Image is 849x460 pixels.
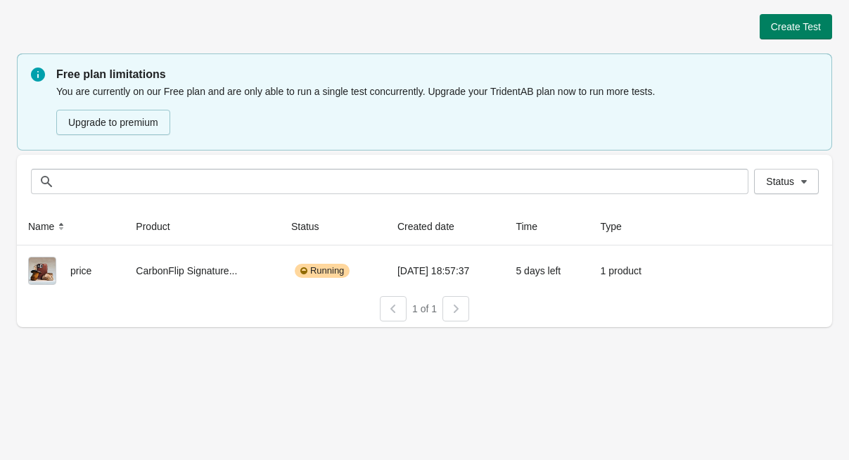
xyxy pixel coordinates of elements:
button: Product [130,214,189,239]
div: You are currently on our Free plan and are only able to run a single test concurrently. Upgrade y... [56,83,818,136]
span: Status [766,176,794,187]
button: Create Test [760,14,832,39]
p: Free plan limitations [56,66,818,83]
div: 1 product [601,257,658,285]
button: Time [510,214,557,239]
span: Create Test [771,21,821,32]
div: Running [295,264,350,278]
div: 5 days left [516,257,577,285]
div: CarbonFlip Signature... [136,257,269,285]
div: [DATE] 18:57:37 [397,257,494,285]
button: Status [754,169,819,194]
button: Type [595,214,641,239]
button: Created date [392,214,474,239]
button: Status [286,214,339,239]
span: 1 of 1 [412,303,437,314]
button: Name [23,214,74,239]
span: price [70,265,91,276]
button: Upgrade to premium [56,110,170,135]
